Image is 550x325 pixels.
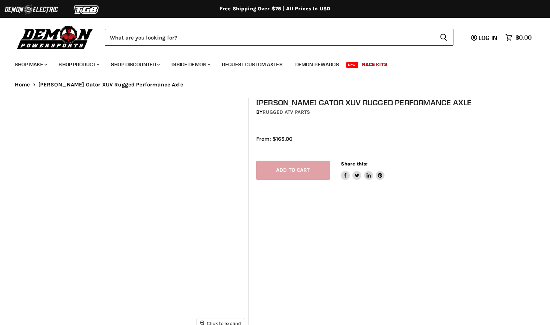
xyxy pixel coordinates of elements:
span: $0.00 [515,34,532,41]
ul: Main menu [9,54,530,72]
span: New! [346,62,359,68]
a: Rugged ATV Parts [262,109,310,115]
a: Demon Rewards [290,57,345,72]
a: Request Custom Axles [216,57,288,72]
h1: [PERSON_NAME] Gator XUV Rugged Performance Axle [256,98,543,107]
span: Log in [478,34,497,41]
div: by [256,108,543,116]
a: $0.00 [502,32,535,43]
span: From: $165.00 [256,136,292,142]
input: Search [105,29,434,46]
button: Search [434,29,453,46]
a: Shop Make [9,57,52,72]
img: TGB Logo 2 [59,3,114,17]
a: Log in [468,34,502,41]
a: Home [15,82,30,88]
a: Shop Discounted [105,57,164,72]
span: Share this: [341,161,368,167]
a: Race Kits [356,57,393,72]
form: Product [105,29,453,46]
img: Demon Powersports [15,24,95,50]
img: Demon Electric Logo 2 [4,3,59,17]
span: [PERSON_NAME] Gator XUV Rugged Performance Axle [38,82,183,88]
a: Inside Demon [166,57,215,72]
aside: Share this: [341,161,385,180]
a: Shop Product [53,57,104,72]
